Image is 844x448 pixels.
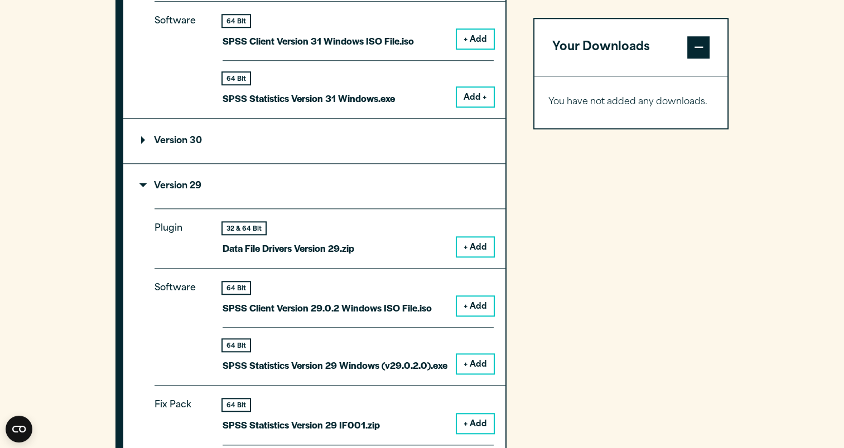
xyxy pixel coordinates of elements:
[223,282,250,294] div: 64 Bit
[223,417,380,433] p: SPSS Statistics Version 29 IF001.zip
[223,72,250,84] div: 64 Bit
[223,300,432,316] p: SPSS Client Version 29.0.2 Windows ISO File.iso
[223,15,250,27] div: 64 Bit
[534,19,728,76] button: Your Downloads
[223,33,414,49] p: SPSS Client Version 31 Windows ISO File.iso
[223,339,250,351] div: 64 Bit
[223,90,395,106] p: SPSS Statistics Version 31 Windows.exe
[548,94,714,110] p: You have not added any downloads.
[141,182,201,191] p: Version 29
[457,354,494,373] button: + Add
[155,280,205,364] p: Software
[223,240,354,256] p: Data File Drivers Version 29.zip
[223,399,250,411] div: 64 Bit
[123,164,505,208] summary: Version 29
[457,296,494,315] button: + Add
[155,221,205,247] p: Plugin
[6,416,32,442] button: Open CMP widget
[457,30,494,48] button: + Add
[155,13,205,98] p: Software
[457,237,494,256] button: + Add
[223,222,266,234] div: 32 & 64 Bit
[141,137,202,145] p: Version 30
[223,357,447,373] p: SPSS Statistics Version 29 Windows (v29.0.2.0).exe
[457,87,494,106] button: Add +
[457,414,494,433] button: + Add
[123,119,505,163] summary: Version 30
[534,76,728,128] div: Your Downloads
